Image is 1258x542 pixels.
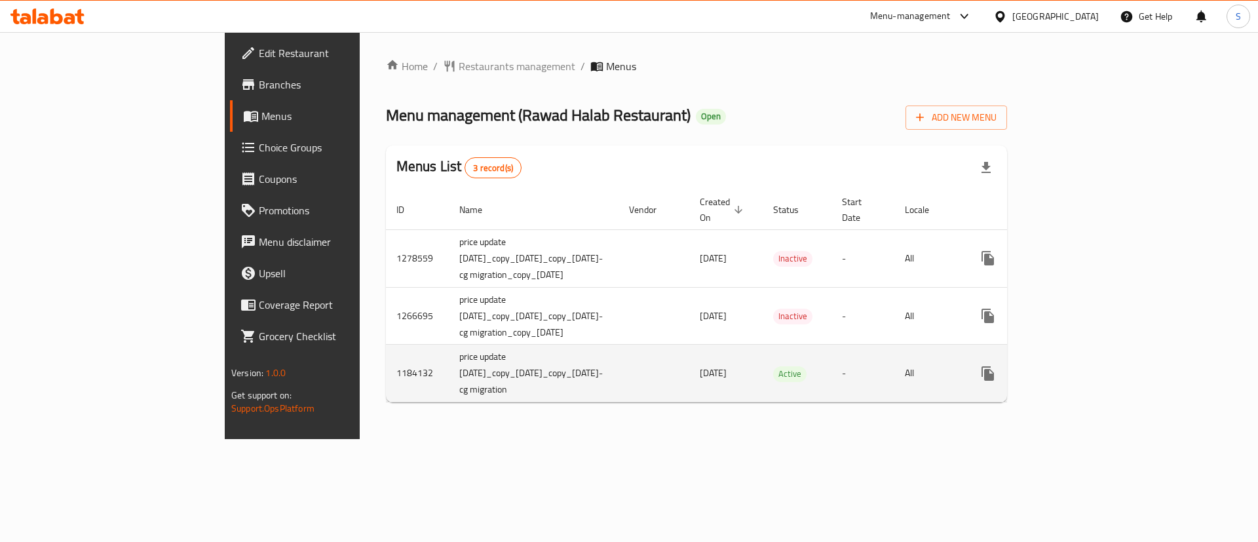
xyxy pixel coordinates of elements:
span: Choice Groups [259,140,425,155]
span: Name [459,202,499,218]
span: S [1236,9,1241,24]
span: [DATE] [700,250,727,267]
button: Change Status [1004,358,1035,389]
div: Total records count [465,157,522,178]
li: / [581,58,585,74]
button: more [972,300,1004,332]
span: Status [773,202,816,218]
div: Export file [970,152,1002,184]
a: Grocery Checklist [230,320,435,352]
span: [DATE] [700,364,727,381]
span: ID [396,202,421,218]
th: Actions [962,190,1109,230]
div: Inactive [773,251,812,267]
span: Inactive [773,251,812,266]
span: Menu disclaimer [259,234,425,250]
a: Choice Groups [230,132,435,163]
span: Version: [231,364,263,381]
span: [DATE] [700,307,727,324]
span: Promotions [259,203,425,218]
div: Open [696,109,726,125]
a: Branches [230,69,435,100]
a: Restaurants management [443,58,575,74]
span: Created On [700,194,747,225]
div: [GEOGRAPHIC_DATA] [1012,9,1099,24]
button: Add New Menu [905,106,1007,130]
span: Menus [261,108,425,124]
a: Upsell [230,258,435,289]
a: Coverage Report [230,289,435,320]
a: Menu disclaimer [230,226,435,258]
a: Support.OpsPlatform [231,400,314,417]
span: Coverage Report [259,297,425,313]
span: Add New Menu [916,109,997,126]
table: enhanced table [386,190,1109,403]
span: Active [773,366,807,381]
button: more [972,242,1004,274]
span: Edit Restaurant [259,45,425,61]
span: Locale [905,202,946,218]
td: - [831,345,894,402]
span: Open [696,111,726,122]
a: Coupons [230,163,435,195]
h2: Menus List [396,157,522,178]
div: Menu-management [870,9,951,24]
td: price update [DATE]_copy_[DATE]_copy_[DATE]-cg migration_copy_[DATE] [449,229,619,287]
td: price update [DATE]_copy_[DATE]_copy_[DATE]-cg migration [449,345,619,402]
nav: breadcrumb [386,58,1007,74]
span: Vendor [629,202,674,218]
span: Get support on: [231,387,292,404]
span: Menu management ( Rawad Halab Restaurant ) [386,100,691,130]
td: price update [DATE]_copy_[DATE]_copy_[DATE]-cg migration_copy_[DATE] [449,287,619,345]
td: All [894,229,962,287]
button: Change Status [1004,242,1035,274]
a: Edit Restaurant [230,37,435,69]
span: 1.0.0 [265,364,286,381]
span: Coupons [259,171,425,187]
a: Promotions [230,195,435,226]
div: Active [773,366,807,382]
span: Branches [259,77,425,92]
button: Change Status [1004,300,1035,332]
td: All [894,287,962,345]
button: more [972,358,1004,389]
span: 3 record(s) [465,162,521,174]
td: All [894,345,962,402]
span: Upsell [259,265,425,281]
span: Grocery Checklist [259,328,425,344]
td: - [831,229,894,287]
span: Restaurants management [459,58,575,74]
span: Menus [606,58,636,74]
td: - [831,287,894,345]
span: Inactive [773,309,812,324]
li: / [433,58,438,74]
span: Start Date [842,194,879,225]
a: Menus [230,100,435,132]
